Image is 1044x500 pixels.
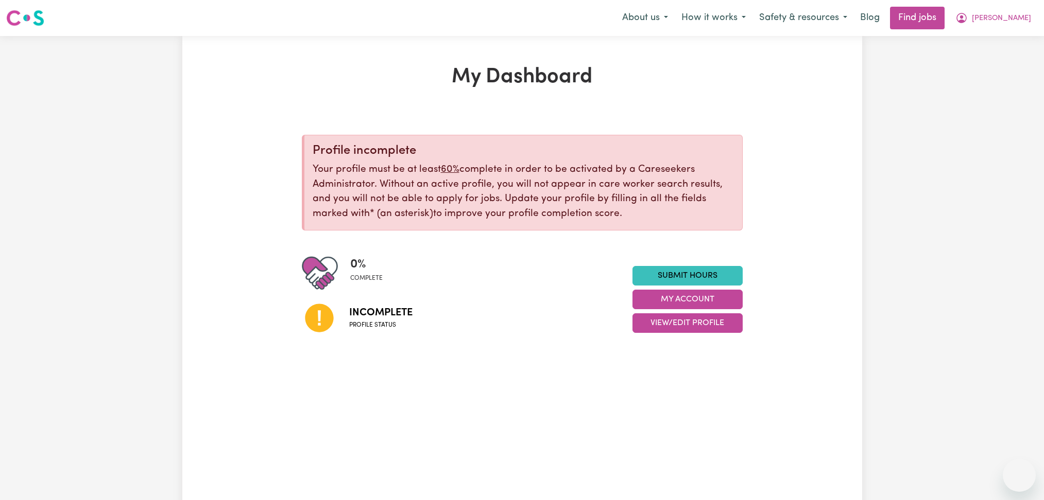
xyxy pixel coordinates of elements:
span: 0 % [350,255,383,274]
span: [PERSON_NAME] [972,13,1031,24]
button: About us [615,7,675,29]
span: Profile status [349,320,413,330]
button: My Account [949,7,1038,29]
a: Submit Hours [632,266,743,285]
button: View/Edit Profile [632,313,743,333]
u: 60% [441,165,459,174]
h1: My Dashboard [302,65,743,90]
a: Careseekers logo [6,6,44,30]
button: Safety & resources [752,7,854,29]
span: Incomplete [349,305,413,320]
button: My Account [632,290,743,309]
img: Careseekers logo [6,9,44,27]
div: Profile completeness: 0% [350,255,391,291]
div: Profile incomplete [313,144,734,158]
button: How it works [675,7,752,29]
span: complete [350,274,383,283]
a: Find jobs [890,7,945,29]
p: Your profile must be at least complete in order to be activated by a Careseekers Administrator. W... [313,163,734,222]
a: Blog [854,7,886,29]
span: an asterisk [370,209,433,219]
iframe: Button to launch messaging window [1003,459,1036,492]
